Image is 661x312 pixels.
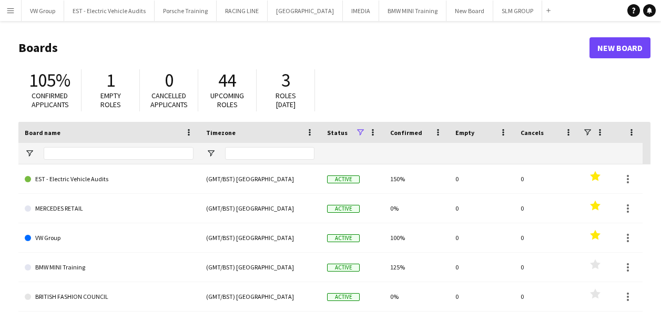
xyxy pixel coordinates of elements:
a: New Board [589,37,650,58]
button: IMEDIA [343,1,379,21]
div: 100% [384,223,449,252]
div: (GMT/BST) [GEOGRAPHIC_DATA] [200,194,321,223]
div: 0 [449,282,514,311]
span: Confirmed [390,129,422,137]
div: 0 [514,164,579,193]
button: BMW MINI Training [379,1,446,21]
span: 3 [281,69,290,92]
span: Active [327,175,360,183]
span: Active [327,205,360,213]
span: Confirmed applicants [32,91,69,109]
span: Active [327,293,360,301]
button: SLM GROUP [493,1,542,21]
div: (GMT/BST) [GEOGRAPHIC_DATA] [200,253,321,282]
span: 0 [165,69,174,92]
div: 0 [514,194,579,223]
span: Roles [DATE] [276,91,296,109]
div: 0% [384,194,449,223]
a: MERCEDES RETAIL [25,194,194,223]
button: Porsche Training [155,1,217,21]
span: Empty roles [100,91,121,109]
span: Active [327,264,360,272]
span: Cancels [521,129,544,137]
div: 0 [449,194,514,223]
span: Board name [25,129,60,137]
div: 125% [384,253,449,282]
div: (GMT/BST) [GEOGRAPHIC_DATA] [200,223,321,252]
div: 0 [449,253,514,282]
span: Empty [455,129,474,137]
div: 0 [514,282,579,311]
a: EST - Electric Vehicle Audits [25,164,194,194]
button: RACING LINE [217,1,268,21]
span: Status [327,129,348,137]
div: (GMT/BST) [GEOGRAPHIC_DATA] [200,282,321,311]
div: 0 [514,223,579,252]
div: 0 [514,253,579,282]
button: VW Group [22,1,64,21]
button: [GEOGRAPHIC_DATA] [268,1,343,21]
span: Cancelled applicants [150,91,188,109]
h1: Boards [18,40,589,56]
span: Active [327,234,360,242]
div: 0% [384,282,449,311]
button: EST - Electric Vehicle Audits [64,1,155,21]
button: New Board [446,1,493,21]
div: 0 [449,223,514,252]
button: Open Filter Menu [25,149,34,158]
span: 44 [218,69,236,92]
a: VW Group [25,223,194,253]
input: Timezone Filter Input [225,147,314,160]
div: 0 [449,164,514,193]
input: Board name Filter Input [44,147,194,160]
a: BMW MINI Training [25,253,194,282]
span: 105% [29,69,70,92]
div: (GMT/BST) [GEOGRAPHIC_DATA] [200,164,321,193]
span: 1 [106,69,115,92]
a: BRITISH FASHION COUNCIL [25,282,194,311]
div: 150% [384,164,449,193]
span: Upcoming roles [210,91,244,109]
button: Open Filter Menu [206,149,216,158]
span: Timezone [206,129,236,137]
